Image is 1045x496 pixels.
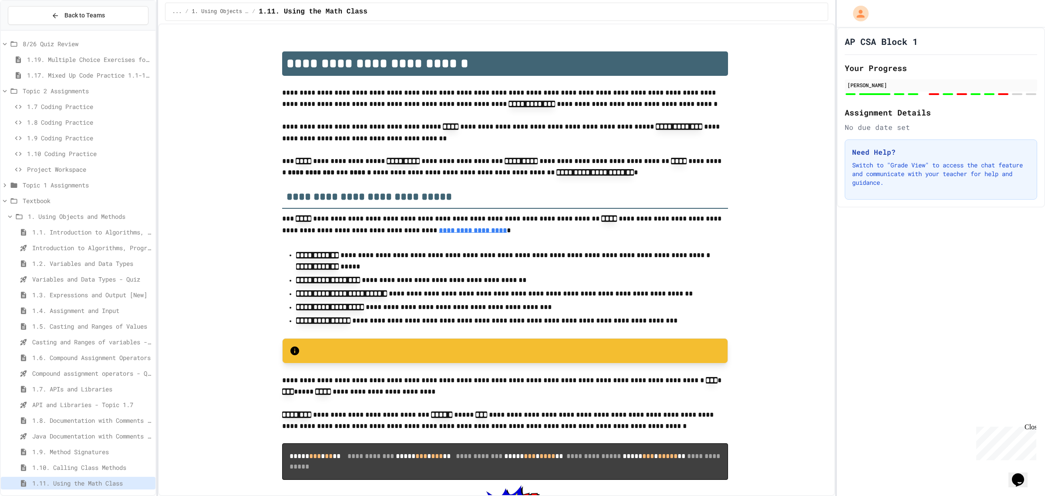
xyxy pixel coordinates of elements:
span: API and Libraries - Topic 1.7 [32,400,152,409]
h2: Assignment Details [845,106,1037,119]
span: 1.19. Multiple Choice Exercises for Unit 1a (1.1-1.6) [27,55,152,64]
span: / [252,8,255,15]
button: Back to Teams [8,6,148,25]
span: 1.7. APIs and Libraries [32,384,152,394]
span: Introduction to Algorithms, Programming, and Compilers [32,243,152,252]
span: Topic 2 Assignments [23,86,152,95]
span: Project Workspace [27,165,152,174]
div: No due date set [845,122,1037,132]
span: 1.8 Coding Practice [27,118,152,127]
span: 1.7 Coding Practice [27,102,152,111]
span: 1.9. Method Signatures [32,447,152,456]
span: 1.1. Introduction to Algorithms, Programming, and Compilers [32,228,152,237]
span: 1.11. Using the Math Class [32,479,152,488]
span: 1. Using Objects and Methods [28,212,152,221]
span: Back to Teams [64,11,105,20]
span: 1.9 Coding Practice [27,133,152,143]
span: ... [172,8,182,15]
div: [PERSON_NAME] [847,81,1035,89]
div: My Account [844,3,871,24]
span: Casting and Ranges of variables - Quiz [32,337,152,347]
span: Compound assignment operators - Quiz [32,369,152,378]
p: Switch to "Grade View" to access the chat feature and communicate with your teacher for help and ... [852,161,1030,187]
span: Java Documentation with Comments - Topic 1.8 [32,431,152,441]
span: 1.10 Coding Practice [27,149,152,158]
h3: Need Help? [852,147,1030,157]
span: 1.5. Casting and Ranges of Values [32,322,152,331]
span: 1.4. Assignment and Input [32,306,152,315]
span: 1.10. Calling Class Methods [32,463,152,472]
span: 1.2. Variables and Data Types [32,259,152,268]
h2: Your Progress [845,62,1037,74]
span: Textbook [23,196,152,205]
iframe: chat widget [973,423,1036,460]
iframe: chat widget [1008,461,1036,487]
span: Topic 1 Assignments [23,180,152,190]
div: Chat with us now!Close [3,3,60,55]
span: / [185,8,188,15]
span: 1.8. Documentation with Comments and Preconditions [32,416,152,425]
span: 1. Using Objects and Methods [192,8,249,15]
span: 1.11. Using the Math Class [259,7,367,17]
span: 1.3. Expressions and Output [New] [32,290,152,299]
span: Variables and Data Types - Quiz [32,275,152,284]
span: 8/26 Quiz Review [23,39,152,48]
h1: AP CSA Block 1 [845,35,918,48]
span: 1.6. Compound Assignment Operators [32,353,152,362]
span: 1.17. Mixed Up Code Practice 1.1-1.6 [27,71,152,80]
